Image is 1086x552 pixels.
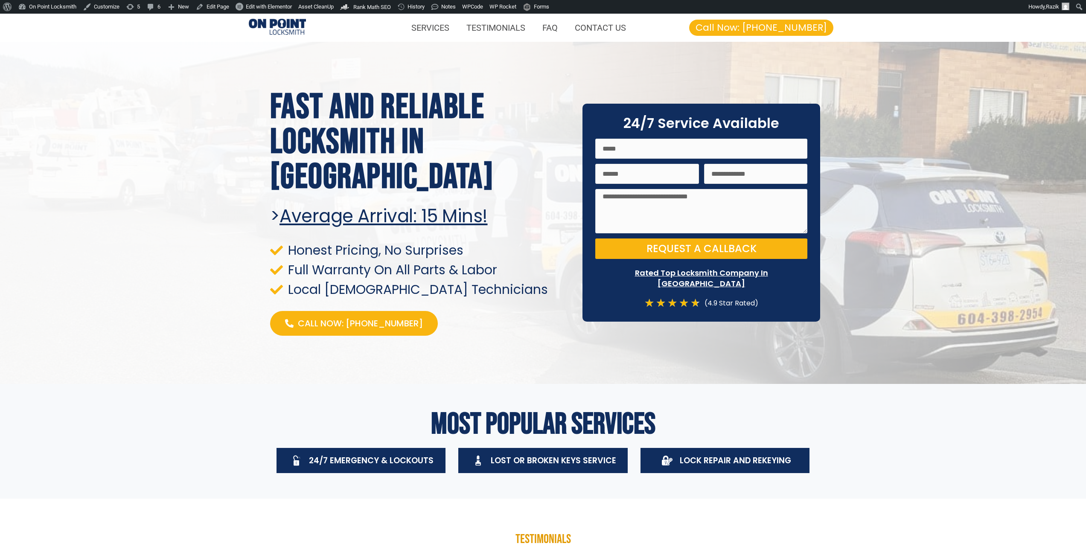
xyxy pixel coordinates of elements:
i: ★ [679,297,689,309]
i: ★ [690,297,700,309]
span: Honest Pricing, No Surprises [286,244,463,256]
span: Call Now: [PHONE_NUMBER] [298,317,423,329]
a: CONTACT US [566,18,635,38]
span: Lock Repair And Rekeying [680,455,791,466]
i: ★ [667,297,677,309]
span: Edit with Elementor [246,3,292,10]
span: Call Now: [PHONE_NUMBER] [696,23,827,32]
h2: Most Popular Services [270,410,816,439]
span: Request a Callback [646,244,757,254]
h1: Fast and Reliable Locksmith in [GEOGRAPHIC_DATA] [270,90,572,195]
div: 4.7/5 [644,297,700,309]
a: Call Now: [PHONE_NUMBER] [270,311,438,336]
p: Rated Top Locksmith Company In [GEOGRAPHIC_DATA] [595,267,807,289]
h2: > [270,206,572,227]
a: TESTIMONIALS [458,18,534,38]
button: Request a Callback [595,238,807,259]
a: SERVICES [403,18,458,38]
span: Full Warranty On All Parts & Labor [286,264,497,276]
form: On Point Locksmith [595,139,807,264]
span: Lost Or Broken Keys Service [491,455,616,466]
u: Average arrival: 15 Mins! [280,203,488,229]
i: ★ [656,297,666,309]
nav: Menu [314,18,635,38]
a: Call Now: [PHONE_NUMBER] [689,20,833,36]
span: Rank Math SEO [353,4,391,10]
i: ★ [644,297,654,309]
h2: 24/7 Service Available [595,116,807,130]
span: 24/7 Emergency & Lockouts [309,455,434,466]
div: (4.9 Star Rated) [700,297,758,309]
span: Local [DEMOGRAPHIC_DATA] Technicians [286,284,548,295]
span: Razik [1046,3,1059,10]
a: FAQ [534,18,566,38]
img: Proximity Locksmiths 1 [249,19,306,36]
